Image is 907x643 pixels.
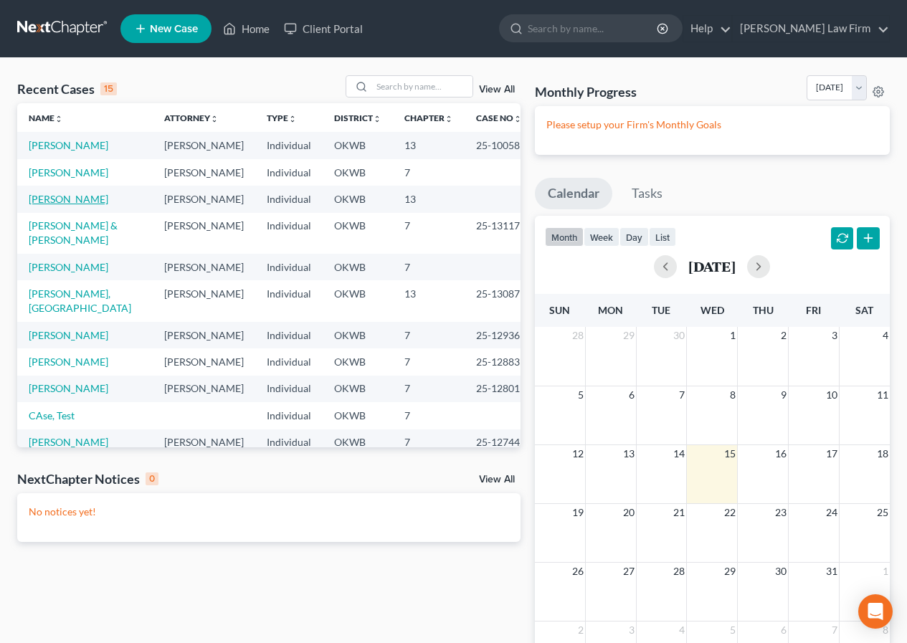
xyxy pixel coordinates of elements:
span: 24 [825,504,839,521]
td: 7 [393,254,465,280]
i: unfold_more [513,115,522,123]
a: Typeunfold_more [267,113,297,123]
a: [PERSON_NAME] [29,436,108,448]
td: 7 [393,402,465,429]
span: 26 [571,563,585,580]
td: 25-13087 [465,280,533,321]
td: Individual [255,348,323,375]
a: View All [479,475,515,485]
div: Recent Cases [17,80,117,97]
span: 2 [779,327,788,344]
span: 31 [825,563,839,580]
td: 25-12936 [465,322,533,348]
span: 11 [875,386,890,404]
span: 7 [678,386,686,404]
i: unfold_more [373,115,381,123]
div: 15 [100,82,117,95]
h3: Monthly Progress [535,83,637,100]
td: 13 [393,186,465,212]
td: [PERSON_NAME] [153,186,255,212]
td: 25-12801 [465,376,533,402]
span: 30 [672,327,686,344]
a: Help [683,16,731,42]
span: 1 [881,563,890,580]
a: Case Nounfold_more [476,113,522,123]
span: 5 [728,621,737,639]
span: 8 [881,621,890,639]
td: 25-13117 [465,213,533,254]
input: Search by name... [528,15,659,42]
span: 4 [678,621,686,639]
td: 7 [393,429,465,456]
a: [PERSON_NAME] [29,356,108,368]
span: 3 [830,327,839,344]
td: Individual [255,280,323,321]
span: 3 [627,621,636,639]
td: OKWB [323,213,393,254]
a: [PERSON_NAME] [29,329,108,341]
span: 6 [627,386,636,404]
td: OKWB [323,254,393,280]
span: 9 [779,386,788,404]
td: OKWB [323,429,393,456]
a: Chapterunfold_more [404,113,453,123]
input: Search by name... [372,76,473,97]
td: 25-12744 [465,429,533,456]
td: 7 [393,322,465,348]
td: [PERSON_NAME] [153,254,255,280]
td: [PERSON_NAME] [153,132,255,158]
a: Nameunfold_more [29,113,63,123]
span: 8 [728,386,737,404]
a: [PERSON_NAME] Law Firm [733,16,889,42]
a: [PERSON_NAME] [29,193,108,205]
td: Individual [255,254,323,280]
i: unfold_more [210,115,219,123]
td: 25-10058 [465,132,533,158]
td: [PERSON_NAME] [153,348,255,375]
span: 10 [825,386,839,404]
span: 18 [875,445,890,462]
i: unfold_more [54,115,63,123]
td: 7 [393,213,465,254]
span: Fri [806,304,821,316]
div: 0 [146,472,158,485]
span: 5 [576,386,585,404]
span: 4 [881,327,890,344]
span: 21 [672,504,686,521]
span: 20 [622,504,636,521]
td: 13 [393,280,465,321]
a: Attorneyunfold_more [164,113,219,123]
td: [PERSON_NAME] [153,429,255,456]
a: [PERSON_NAME] [29,382,108,394]
td: OKWB [323,402,393,429]
span: 17 [825,445,839,462]
span: 27 [622,563,636,580]
span: 19 [571,504,585,521]
td: Individual [255,429,323,456]
a: Districtunfold_more [334,113,381,123]
a: Tasks [619,178,675,209]
td: OKWB [323,186,393,212]
span: 28 [571,327,585,344]
td: Individual [255,322,323,348]
td: Individual [255,132,323,158]
span: Tue [652,304,670,316]
td: 7 [393,159,465,186]
td: OKWB [323,348,393,375]
span: New Case [150,24,198,34]
td: 25-12883 [465,348,533,375]
i: unfold_more [445,115,453,123]
span: 15 [723,445,737,462]
span: 12 [571,445,585,462]
span: Sun [549,304,570,316]
span: 23 [774,504,788,521]
button: week [584,227,619,247]
td: [PERSON_NAME] [153,280,255,321]
td: OKWB [323,159,393,186]
i: unfold_more [288,115,297,123]
td: Individual [255,402,323,429]
p: Please setup your Firm's Monthly Goals [546,118,878,132]
span: 29 [622,327,636,344]
span: 6 [779,621,788,639]
span: 22 [723,504,737,521]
